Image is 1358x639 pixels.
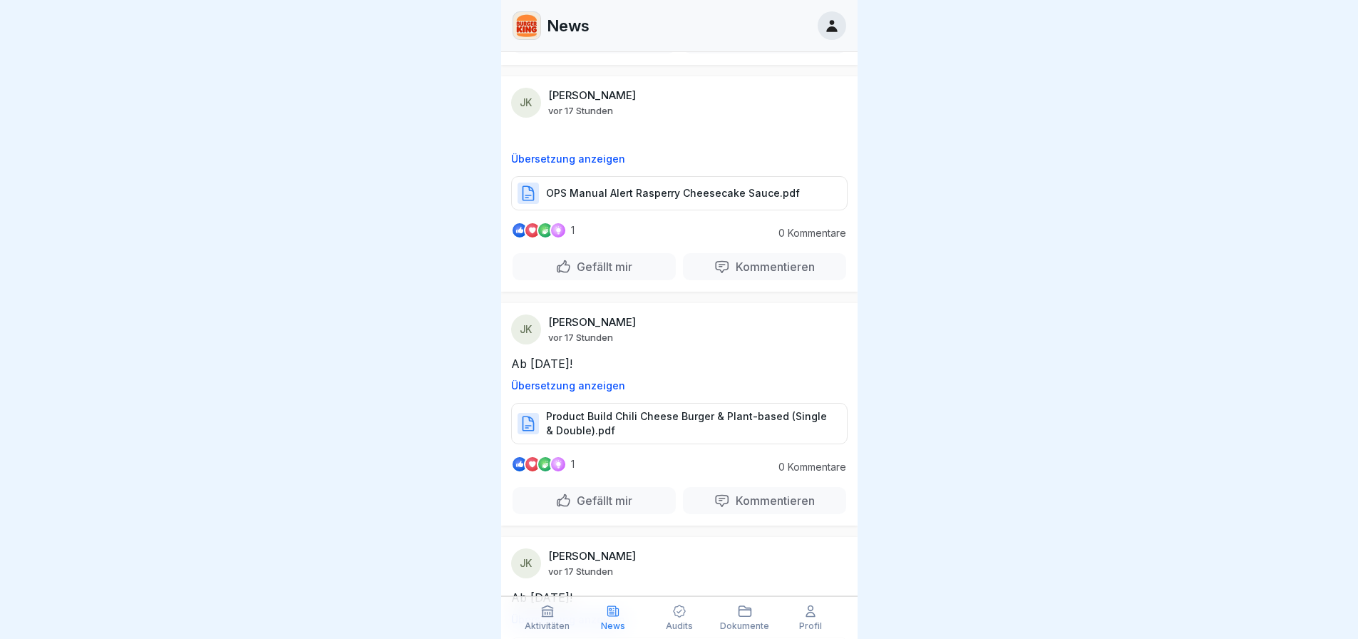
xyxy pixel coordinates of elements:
p: 0 Kommentare [768,228,846,239]
p: vor 17 Stunden [548,105,613,116]
p: Product Build Chili Cheese Burger & Plant-based (Single & Double).pdf [546,409,833,438]
p: Gefällt mir [571,260,632,274]
p: OPS Manual Alert Rasperry Cheesecake Sauce.pdf [546,186,800,200]
p: vor 17 Stunden [548,566,613,577]
p: Gefällt mir [571,494,632,508]
p: Profil [799,621,822,631]
p: Übersetzung anzeigen [511,153,848,165]
p: News [547,16,590,35]
a: OPS Manual Alert Rasperry Cheesecake Sauce.pdf [511,193,848,207]
div: JK [511,88,541,118]
p: Dokumente [720,621,769,631]
p: [PERSON_NAME] [548,89,636,102]
p: 1 [571,459,575,470]
p: Übersetzung anzeigen [511,380,848,392]
p: Aktivitäten [525,621,570,631]
img: w2f18lwxr3adf3talrpwf6id.png [513,12,540,39]
div: JK [511,548,541,578]
p: Kommentieren [730,494,815,508]
p: [PERSON_NAME] [548,316,636,329]
p: vor 17 Stunden [548,332,613,343]
div: JK [511,315,541,344]
p: 1 [571,225,575,236]
a: Product Build Chili Cheese Burger & Plant-based (Single & Double).pdf [511,423,848,437]
p: News [601,621,625,631]
p: 0 Kommentare [768,461,846,473]
p: Ab [DATE]! [511,590,848,605]
p: [PERSON_NAME] [548,550,636,563]
p: Audits [666,621,693,631]
p: Ab [DATE]! [511,356,848,372]
p: Kommentieren [730,260,815,274]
